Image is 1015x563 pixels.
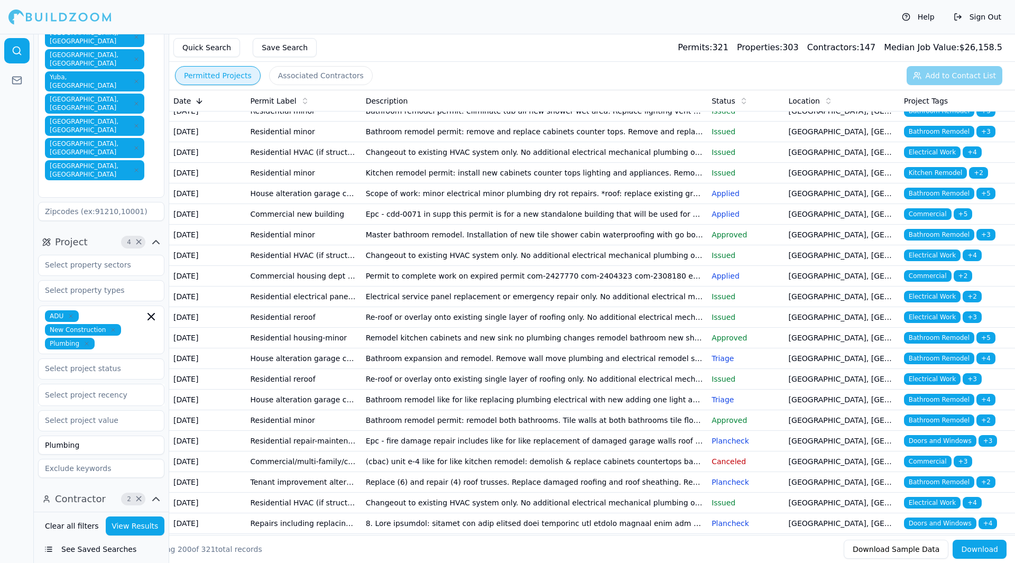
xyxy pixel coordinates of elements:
span: Electrical Work [904,291,961,302]
td: [DATE] [169,307,246,328]
td: Residential minor [246,410,361,431]
span: Bathroom Remodel [904,394,974,405]
td: [GEOGRAPHIC_DATA], [GEOGRAPHIC_DATA] [785,493,900,513]
p: Plancheck [712,477,780,487]
td: [DATE] [169,266,246,287]
td: [GEOGRAPHIC_DATA], [GEOGRAPHIC_DATA] [785,183,900,204]
button: Quick Search [173,38,240,57]
td: [GEOGRAPHIC_DATA], [GEOGRAPHIC_DATA] [785,451,900,472]
div: Location [789,96,896,106]
div: Permit Label [250,96,357,106]
span: [GEOGRAPHIC_DATA], [GEOGRAPHIC_DATA] [45,160,144,180]
div: Date [173,96,242,106]
span: + 3 [976,229,995,241]
span: Contractor [55,492,106,506]
p: Applied [712,209,780,219]
input: Exclude keywords [38,459,164,478]
td: Residential electrical panel replacement [246,287,361,307]
td: Residential repair-maintenance [246,431,361,451]
p: Plancheck [712,436,780,446]
td: Residential HVAC (if structural design apply for miscellaneous houses duplex townhome mechanical [246,245,361,266]
span: ADU [45,310,79,322]
p: Triage [712,394,780,405]
td: Epc - fire damage repair includes like for like replacement of damaged garage walls roof framing ... [362,431,708,451]
td: [DATE] [169,163,246,183]
span: 4 [124,237,134,247]
div: Project Tags [904,96,1011,106]
p: Issued [712,312,780,322]
span: Electrical Work [904,250,961,261]
input: Keywords (ex: solar, thermal) [38,436,164,455]
span: + 4 [963,250,982,261]
td: Kitchen remodel permit: install new cabinets counter tops lighting and appliances. Remove and rep... [362,163,708,183]
td: Residential minor [246,163,361,183]
div: 321 [678,41,728,54]
span: Clear Project filters [135,239,143,245]
div: 303 [737,41,799,54]
div: $ 26,158.5 [884,41,1002,54]
span: Commercial [904,208,952,220]
span: Commercial [904,270,952,282]
td: [GEOGRAPHIC_DATA], [GEOGRAPHIC_DATA] [785,410,900,431]
td: [DATE] [169,431,246,451]
td: [DATE] [169,204,246,225]
p: Approved [712,333,780,343]
p: Issued [712,168,780,178]
span: Bathroom Remodel [904,414,974,426]
p: Applied [712,188,780,199]
td: Residential minor [246,225,361,245]
td: Commercial housing dept permit [246,266,361,287]
td: [GEOGRAPHIC_DATA], [GEOGRAPHIC_DATA] [785,245,900,266]
td: [GEOGRAPHIC_DATA], [GEOGRAPHIC_DATA] [785,328,900,348]
span: + 2 [963,291,982,302]
td: House alteration garage conversion to living space/adu (no new sqft) kitchen/bath remodel [246,390,361,410]
td: Electrical service panel replacement or emergency repair only. No additional electrical mechanica... [362,287,708,307]
td: [DATE] [169,122,246,142]
span: Yuba, [GEOGRAPHIC_DATA] [45,71,144,91]
td: [GEOGRAPHIC_DATA], [GEOGRAPHIC_DATA] [785,225,900,245]
td: [DATE] [169,369,246,390]
td: Commercial/multi-family/condo/apt. - moved building [246,451,361,472]
span: Bathroom Remodel [904,188,974,199]
p: Issued [712,250,780,261]
span: Electrical Work [904,373,961,385]
span: + 4 [979,518,998,529]
td: Bathroom remodel like for like replacing plumbing electrical with new adding one light and one sw... [362,390,708,410]
button: Help [897,8,940,25]
div: Description [366,96,704,106]
td: Residential housing-minor [246,328,361,348]
span: + 4 [976,353,995,364]
p: Issued [712,147,780,158]
td: [GEOGRAPHIC_DATA], [GEOGRAPHIC_DATA] [785,142,900,163]
span: Electrical Work [904,146,961,158]
td: [DATE] [169,142,246,163]
span: Project [55,235,88,250]
span: + 4 [963,497,982,509]
td: [DATE] [169,225,246,245]
td: House alteration garage conversion to living space/adu (no new sqft) kitchen/bath remodel [246,348,361,369]
span: Bathroom Remodel [904,332,974,344]
span: [GEOGRAPHIC_DATA], [GEOGRAPHIC_DATA] [45,94,144,114]
span: Bathroom Remodel [904,229,974,241]
td: Replace (6) and repair (4) roof trusses. Replace damaged roofing and roof sheathing. Replace sele... [362,472,708,493]
p: Canceled [712,456,780,467]
td: Repairs including replacing windows or siding fire or other repairs [246,513,361,534]
p: Issued [712,374,780,384]
span: Permits: [678,42,712,52]
td: Permit to complete work on expired permit com-2427770 com-2404323 com-2308180 epc - 19-036169 smu... [362,266,708,287]
p: Plancheck [712,518,780,529]
p: Issued [712,497,780,508]
td: 8. Lore ipsumdol: sitamet con adip elitsed doei temporinc utl etdolo magnaal enim adm veniam quis... [362,513,708,534]
td: Changeout to existing HVAC system only. No additional electrical mechanical plumbing or structura... [362,245,708,266]
td: Bathroom expansion and remodel. Remove wall move plumbing and electrical remodel shower [362,348,708,369]
td: [DATE] [169,410,246,431]
span: Bathroom Remodel [904,353,974,364]
span: Electrical Work [904,311,961,323]
button: Permitted Projects [175,66,261,85]
span: Bathroom Remodel [904,476,974,488]
td: [GEOGRAPHIC_DATA], [GEOGRAPHIC_DATA] [785,472,900,493]
td: Tenant improvement alteration apartment/condo kitchen-bath remodel [246,472,361,493]
span: [GEOGRAPHIC_DATA], [GEOGRAPHIC_DATA] [45,49,144,69]
span: + 2 [976,414,995,426]
td: Bathroom remodel permit: remove and replace cabinets counter tops. Remove and replace plumbing fi... [362,122,708,142]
